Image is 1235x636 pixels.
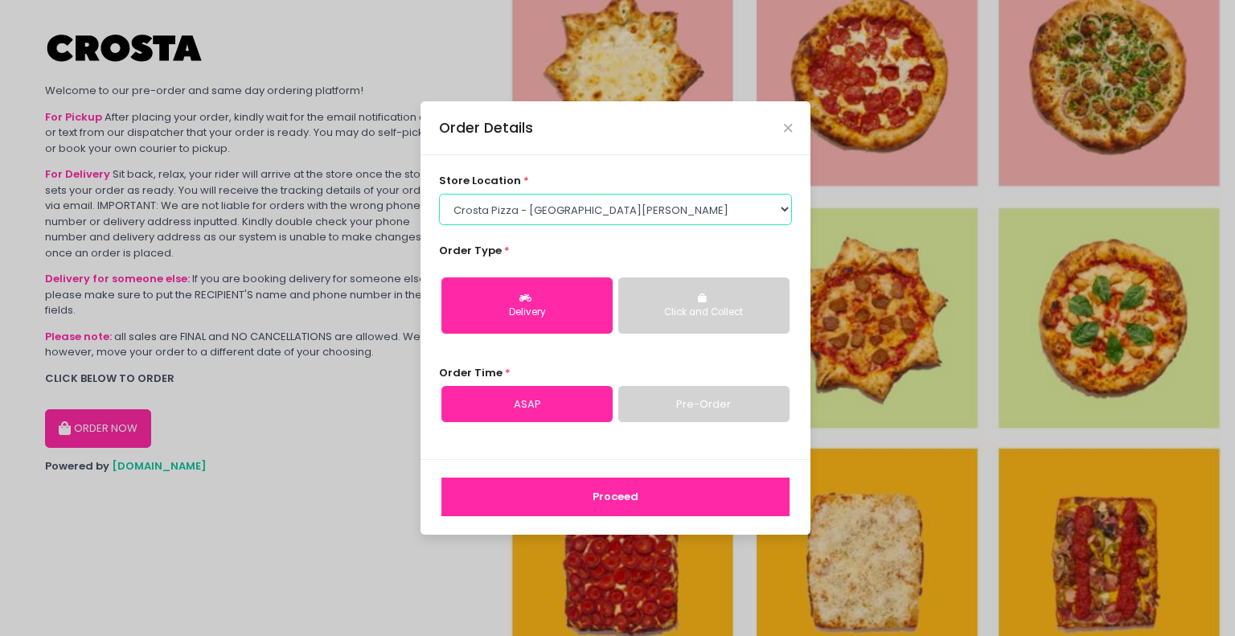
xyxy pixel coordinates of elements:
[630,306,778,320] div: Click and Collect
[439,117,533,138] div: Order Details
[784,124,792,132] button: Close
[439,365,503,380] span: Order Time
[439,173,521,188] span: store location
[618,277,790,334] button: Click and Collect
[453,306,601,320] div: Delivery
[441,386,613,423] a: ASAP
[441,478,790,516] button: Proceed
[441,277,613,334] button: Delivery
[618,386,790,423] a: Pre-Order
[439,243,502,258] span: Order Type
